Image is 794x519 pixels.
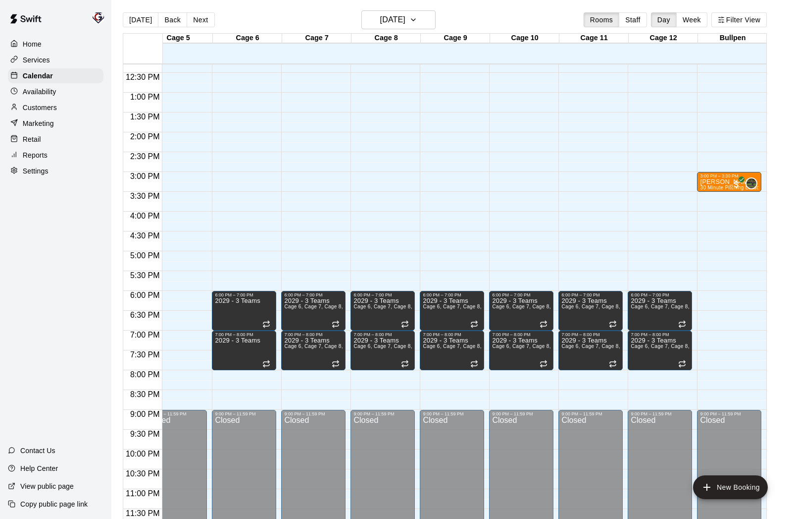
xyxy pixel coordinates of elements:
[23,150,48,160] p: Reports
[629,34,698,43] div: Cage 12
[749,177,757,189] span: Britt Yount
[492,292,550,297] div: 6:00 PM – 7:00 PM
[20,446,55,456] p: Contact Us
[423,304,569,309] span: Cage 6, Cage 7, Cage 8, Cage 9, Cage 10, Cage 11, Cage 12
[350,291,415,331] div: 6:00 PM – 7:00 PM: 2029 - 3 Teams
[361,10,436,29] button: [DATE]
[215,292,273,297] div: 6:00 PM – 7:00 PM
[123,73,162,81] span: 12:30 PM
[128,311,162,319] span: 6:30 PM
[212,331,276,370] div: 7:00 PM – 8:00 PM: 2029 - 3 Teams
[23,103,57,113] p: Customers
[128,430,162,438] span: 9:30 PM
[470,360,478,368] span: Recurring event
[93,12,104,24] img: Mike Colangelo (Owner)
[8,37,103,52] a: Home
[8,84,103,99] a: Availability
[470,320,478,328] span: Recurring event
[492,304,638,309] span: Cage 6, Cage 7, Cage 8, Cage 9, Cage 10, Cage 11, Cage 12
[492,332,550,337] div: 7:00 PM – 8:00 PM
[23,134,41,144] p: Retail
[558,291,623,331] div: 6:00 PM – 7:00 PM: 2029 - 3 Teams
[91,8,111,28] div: Mike Colangelo (Owner)
[8,164,103,178] div: Settings
[619,12,647,27] button: Staff
[128,410,162,418] span: 9:00 PM
[746,178,756,188] img: Britt Yount
[128,370,162,379] span: 8:00 PM
[489,291,553,331] div: 6:00 PM – 7:00 PM: 2029 - 3 Teams
[281,291,346,331] div: 6:00 PM – 7:00 PM: 2029 - 3 Teams
[123,489,162,498] span: 11:00 PM
[700,173,758,178] div: 3:00 PM – 3:30 PM
[8,116,103,131] a: Marketing
[213,34,282,43] div: Cage 6
[561,411,620,416] div: 9:00 PM – 11:59 PM
[628,291,692,331] div: 6:00 PM – 7:00 PM: 2029 - 3 Teams
[128,113,162,121] span: 1:30 PM
[401,320,409,328] span: Recurring event
[420,331,484,370] div: 7:00 PM – 8:00 PM: 2029 - 3 Teams
[8,148,103,163] a: Reports
[128,390,162,399] span: 8:30 PM
[584,12,619,27] button: Rooms
[128,172,162,180] span: 3:00 PM
[540,360,547,368] span: Recurring event
[423,411,481,416] div: 9:00 PM – 11:59 PM
[284,292,343,297] div: 6:00 PM – 7:00 PM
[745,177,757,189] div: Britt Yount
[284,332,343,337] div: 7:00 PM – 8:00 PM
[559,34,629,43] div: Cage 11
[8,53,103,67] a: Services
[123,509,162,518] span: 11:30 PM
[128,291,162,299] span: 6:00 PM
[353,411,412,416] div: 9:00 PM – 11:59 PM
[123,12,158,27] button: [DATE]
[23,118,54,128] p: Marketing
[423,344,569,349] span: Cage 6, Cage 7, Cage 8, Cage 9, Cage 10, Cage 11, Cage 12
[23,39,42,49] p: Home
[421,34,490,43] div: Cage 9
[492,344,638,349] span: Cage 6, Cage 7, Cage 8, Cage 9, Cage 10, Cage 11, Cage 12
[732,179,742,189] span: All customers have paid
[631,304,777,309] span: Cage 6, Cage 7, Cage 8, Cage 9, Cage 10, Cage 11, Cage 12
[353,332,412,337] div: 7:00 PM – 8:00 PM
[561,292,620,297] div: 6:00 PM – 7:00 PM
[423,332,481,337] div: 7:00 PM – 8:00 PM
[697,172,761,192] div: 3:00 PM – 3:30 PM: Jordan Smith
[128,132,162,141] span: 2:00 PM
[128,192,162,200] span: 3:30 PM
[631,344,777,349] span: Cage 6, Cage 7, Cage 8, Cage 9, Cage 10, Cage 11, Cage 12
[711,12,767,27] button: Filter View
[128,251,162,260] span: 5:00 PM
[284,411,343,416] div: 9:00 PM – 11:59 PM
[698,34,767,43] div: Bullpen
[23,55,50,65] p: Services
[128,152,162,161] span: 2:30 PM
[700,411,758,416] div: 9:00 PM – 11:59 PM
[678,360,686,368] span: Recurring event
[215,411,273,416] div: 9:00 PM – 11:59 PM
[489,331,553,370] div: 7:00 PM – 8:00 PM: 2029 - 3 Teams
[23,87,56,97] p: Availability
[146,411,204,416] div: 9:00 PM – 11:59 PM
[651,12,677,27] button: Day
[212,291,276,331] div: 6:00 PM – 7:00 PM: 2029 - 3 Teams
[128,350,162,359] span: 7:30 PM
[262,320,270,328] span: Recurring event
[158,12,187,27] button: Back
[353,344,499,349] span: Cage 6, Cage 7, Cage 8, Cage 9, Cage 10, Cage 11, Cage 12
[23,166,49,176] p: Settings
[187,12,214,27] button: Next
[128,271,162,280] span: 5:30 PM
[631,332,689,337] div: 7:00 PM – 8:00 PM
[284,304,430,309] span: Cage 6, Cage 7, Cage 8, Cage 9, Cage 10, Cage 11, Cage 12
[631,292,689,297] div: 6:00 PM – 7:00 PM
[144,34,213,43] div: Cage 5
[332,360,340,368] span: Recurring event
[281,331,346,370] div: 7:00 PM – 8:00 PM: 2029 - 3 Teams
[561,304,707,309] span: Cage 6, Cage 7, Cage 8, Cage 9, Cage 10, Cage 11, Cage 12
